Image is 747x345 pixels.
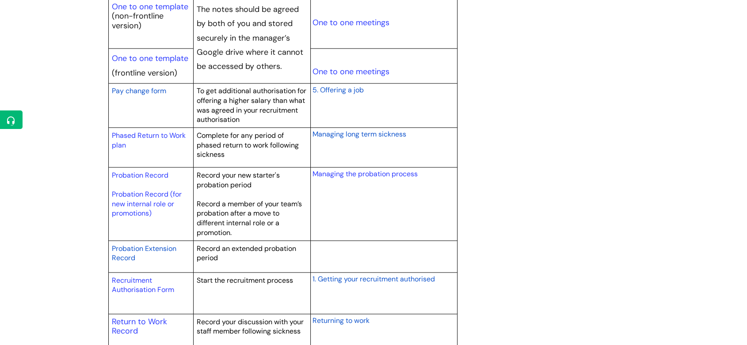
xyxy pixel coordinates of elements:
a: Probation Extension Record [112,243,176,263]
span: Start the recruitment process [197,276,293,285]
a: 5. Offering a job [313,84,364,95]
span: Probation Extension Record [112,244,176,263]
span: 5. Offering a job [313,85,364,95]
span: 1. Getting your recruitment authorised [313,274,435,284]
a: 1. Getting your recruitment authorised [313,273,435,284]
a: Return to Work Record [112,316,167,337]
a: Recruitment Authorisation Form [112,276,174,295]
span: Record an extended probation period [197,244,296,263]
a: Pay change form [112,85,166,96]
a: Returning to work [313,315,370,326]
span: Pay change form [112,86,166,95]
span: Record your new starter's probation period [197,171,280,190]
a: One to one template [112,1,188,12]
a: One to one meetings [313,66,389,77]
p: (non-frontline version) [112,11,191,30]
span: Complete for any period of phased return to work following sickness [197,131,299,159]
a: Managing long term sickness [313,129,406,139]
span: To get additional authorisation for offering a higher salary than what was agreed in your recruit... [197,86,306,124]
a: Probation Record [112,171,168,180]
a: Managing the probation process [313,169,418,178]
span: Returning to work [313,316,370,325]
a: One to one template [112,53,188,64]
span: Record your discussion with your staff member following sickness [197,317,304,336]
a: Probation Record (for new internal role or promotions) [112,190,182,218]
span: Record a member of your team’s probation after a move to different internal role or a promotion. [197,199,302,237]
span: Managing long term sickness [313,129,406,139]
a: Phased Return to Work plan [112,131,186,150]
td: (frontline version) [109,48,194,83]
a: One to one meetings [313,17,389,28]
